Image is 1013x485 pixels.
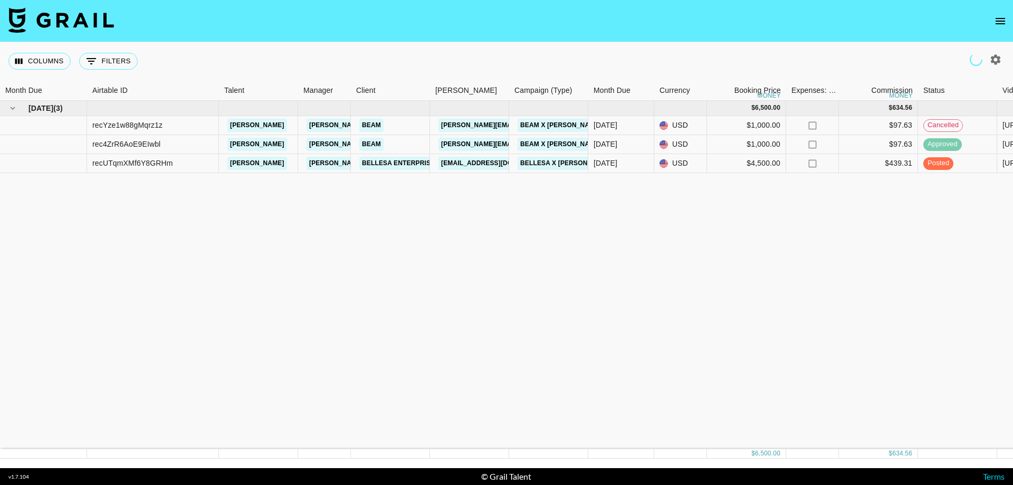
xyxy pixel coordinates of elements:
[307,138,533,151] a: [PERSON_NAME][EMAIL_ADDRESS][PERSON_NAME][DOMAIN_NAME]
[889,103,893,112] div: $
[892,449,912,458] div: 634.56
[92,139,160,149] div: rec4ZrR6AoE9EIwbl
[707,154,786,173] div: $4,500.00
[509,80,588,101] div: Campaign (Type)
[438,157,557,170] a: [EMAIL_ADDRESS][DOMAIN_NAME]
[654,154,707,173] div: USD
[588,80,654,101] div: Month Due
[889,449,893,458] div: $
[481,471,531,482] div: © Grail Talent
[654,80,707,101] div: Currency
[87,80,219,101] div: Airtable ID
[791,80,837,101] div: Expenses: Remove Commission?
[924,120,962,130] span: cancelled
[990,11,1011,32] button: open drawer
[969,53,983,66] span: Refreshing managers, users, talent, clients, campaigns...
[92,120,163,130] div: recYze1w88gMqrz1z
[224,80,244,101] div: Talent
[594,120,617,130] div: Sep '25
[435,80,497,101] div: [PERSON_NAME]
[755,103,780,112] div: 6,500.00
[707,135,786,154] div: $1,000.00
[839,154,918,173] div: $439.31
[438,119,610,132] a: [PERSON_NAME][EMAIL_ADDRESS][DOMAIN_NAME]
[923,80,945,101] div: Status
[871,80,913,101] div: Commission
[594,158,617,168] div: Sep '25
[889,92,913,99] div: money
[518,119,604,132] a: Beam x [PERSON_NAME]
[707,116,786,135] div: $1,000.00
[751,449,755,458] div: $
[983,471,1005,481] a: Terms
[786,80,839,101] div: Expenses: Remove Commission?
[92,158,173,168] div: recUTqmXMf6Y8GRHm
[654,135,707,154] div: USD
[594,139,617,149] div: Sep '25
[227,138,287,151] a: [PERSON_NAME]
[839,116,918,135] div: $97.63
[298,80,351,101] div: Manager
[755,449,780,458] div: 6,500.00
[92,80,128,101] div: Airtable ID
[5,101,20,116] button: hide children
[359,157,455,170] a: BELLESA ENTERPRISES INC
[359,119,384,132] a: Beam
[219,80,298,101] div: Talent
[751,103,755,112] div: $
[303,80,333,101] div: Manager
[8,7,114,33] img: Grail Talent
[5,80,42,101] div: Month Due
[514,80,572,101] div: Campaign (Type)
[892,103,912,112] div: 634.56
[53,103,63,113] span: ( 3 )
[359,138,384,151] a: Beam
[594,80,630,101] div: Month Due
[227,157,287,170] a: [PERSON_NAME]
[438,138,610,151] a: [PERSON_NAME][EMAIL_ADDRESS][DOMAIN_NAME]
[28,103,53,113] span: [DATE]
[351,80,430,101] div: Client
[654,116,707,135] div: USD
[227,119,287,132] a: [PERSON_NAME]
[8,473,29,480] div: v 1.7.104
[757,92,781,99] div: money
[518,138,604,151] a: Beam x [PERSON_NAME]
[356,80,376,101] div: Client
[918,80,997,101] div: Status
[660,80,690,101] div: Currency
[518,157,615,170] a: Bellesa x [PERSON_NAME]
[307,119,533,132] a: [PERSON_NAME][EMAIL_ADDRESS][PERSON_NAME][DOMAIN_NAME]
[307,157,533,170] a: [PERSON_NAME][EMAIL_ADDRESS][PERSON_NAME][DOMAIN_NAME]
[79,53,138,70] button: Show filters
[839,135,918,154] div: $97.63
[8,53,71,70] button: Select columns
[430,80,509,101] div: Booker
[734,80,781,101] div: Booking Price
[923,139,962,149] span: approved
[923,158,953,168] span: posted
